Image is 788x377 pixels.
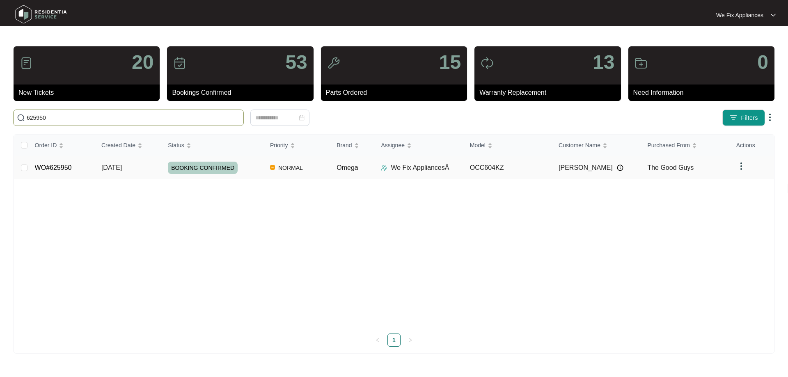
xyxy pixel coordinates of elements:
p: We Fix Appliances [716,11,763,19]
p: Need Information [633,88,774,98]
img: dropdown arrow [771,13,776,17]
img: dropdown arrow [736,161,746,171]
img: Vercel Logo [270,165,275,170]
input: Search by Order Id, Assignee Name, Customer Name, Brand and Model [27,113,240,122]
span: Assignee [381,141,405,150]
p: Warranty Replacement [479,88,621,98]
span: right [408,338,413,343]
p: 0 [757,53,768,72]
button: right [404,334,417,347]
p: 15 [439,53,461,72]
img: icon [635,57,648,70]
span: Purchased From [647,141,689,150]
p: 53 [285,53,307,72]
li: Next Page [404,334,417,347]
p: We Fix AppliancesÂ [391,163,449,173]
span: Model [470,141,486,150]
span: The Good Guys [647,164,694,171]
th: Purchased From [641,135,729,156]
span: NORMAL [275,163,306,173]
img: icon [327,57,340,70]
th: Brand [330,135,374,156]
img: icon [481,57,494,70]
th: Created Date [95,135,161,156]
a: WO#625950 [35,164,72,171]
p: 20 [132,53,153,72]
th: Assignee [374,135,463,156]
li: Previous Page [371,334,384,347]
p: New Tickets [18,88,160,98]
span: Customer Name [559,141,600,150]
span: Priority [270,141,288,150]
p: Parts Ordered [326,88,467,98]
span: BOOKING CONFIRMED [168,162,238,174]
img: search-icon [17,114,25,122]
img: Info icon [617,165,623,171]
th: Status [161,135,263,156]
span: [DATE] [101,164,122,171]
p: 13 [593,53,614,72]
p: Bookings Confirmed [172,88,313,98]
th: Order ID [28,135,95,156]
span: left [375,338,380,343]
th: Priority [263,135,330,156]
span: Created Date [101,141,135,150]
a: 1 [388,334,400,346]
button: filter iconFilters [722,110,765,126]
span: Brand [337,141,352,150]
th: Actions [730,135,774,156]
img: dropdown arrow [765,112,775,122]
span: Status [168,141,184,150]
img: Assigner Icon [381,165,387,171]
span: Filters [741,114,758,122]
th: Customer Name [552,135,641,156]
th: Model [463,135,552,156]
li: 1 [387,334,401,347]
img: icon [20,57,33,70]
img: icon [173,57,186,70]
img: filter icon [729,114,738,122]
span: [PERSON_NAME] [559,163,613,173]
img: residentia service logo [12,2,70,27]
span: Omega [337,164,358,171]
td: OCC604KZ [463,156,552,179]
button: left [371,334,384,347]
span: Order ID [35,141,57,150]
